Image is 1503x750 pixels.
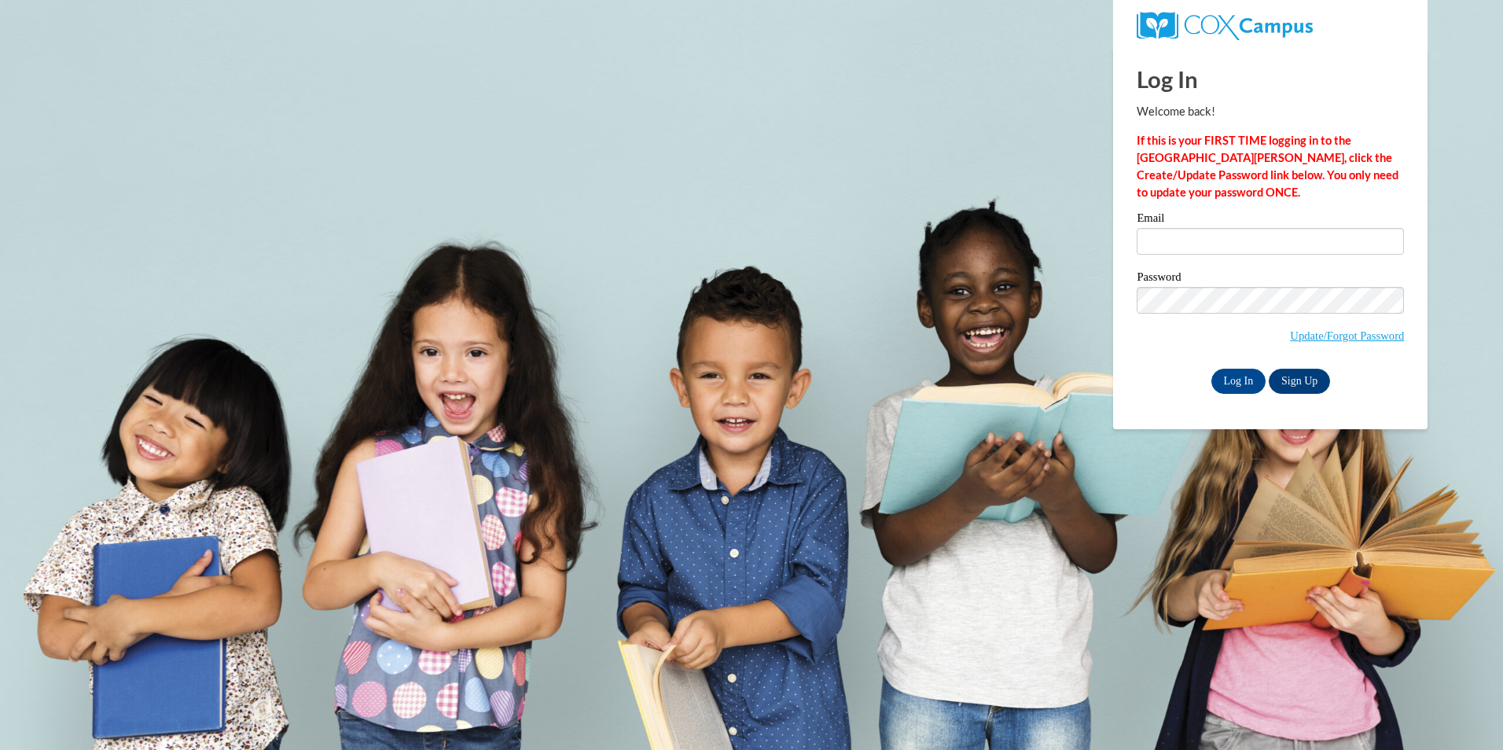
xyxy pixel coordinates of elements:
label: Email [1137,212,1404,228]
input: Log In [1211,369,1266,394]
h1: Log In [1137,63,1404,95]
a: COX Campus [1137,18,1312,31]
img: COX Campus [1137,12,1312,40]
a: Update/Forgot Password [1290,329,1404,342]
p: Welcome back! [1137,103,1404,120]
a: Sign Up [1269,369,1330,394]
strong: If this is your FIRST TIME logging in to the [GEOGRAPHIC_DATA][PERSON_NAME], click the Create/Upd... [1137,134,1398,199]
label: Password [1137,271,1404,287]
